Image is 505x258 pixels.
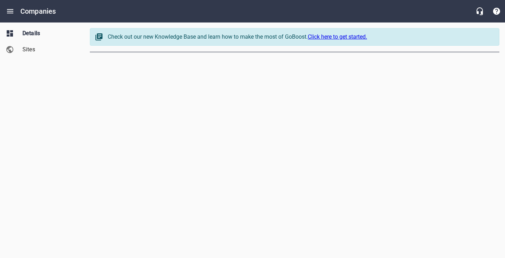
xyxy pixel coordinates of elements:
[2,3,19,20] button: Open drawer
[308,33,367,40] a: Click here to get started.
[22,29,76,38] span: Details
[20,6,56,17] h6: Companies
[108,33,492,41] div: Check out our new Knowledge Base and learn how to make the most of GoBoost.
[488,3,505,20] button: Support Portal
[471,3,488,20] button: Live Chat
[22,45,76,54] span: Sites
